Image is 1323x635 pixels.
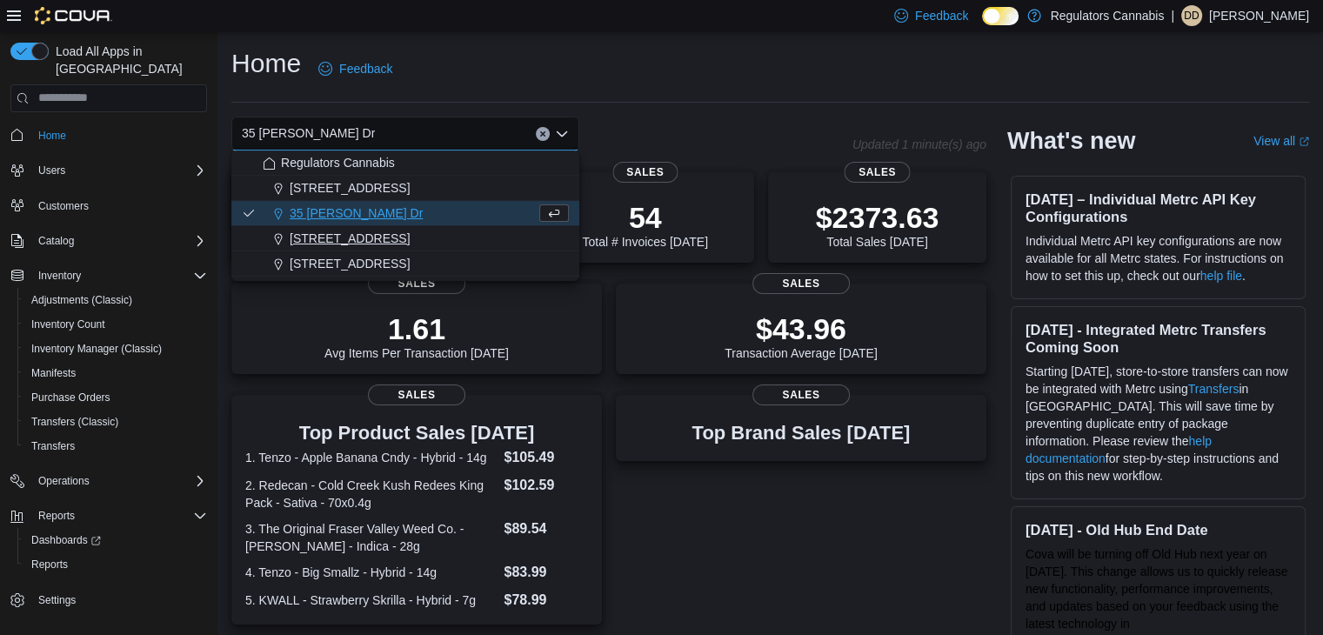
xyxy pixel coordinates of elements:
p: 54 [582,200,707,235]
button: Settings [3,587,214,612]
div: Avg Items Per Transaction [DATE] [324,311,509,360]
span: Dashboards [24,530,207,551]
span: 35 [PERSON_NAME] Dr [242,123,375,144]
button: Inventory Manager (Classic) [17,337,214,361]
button: Users [31,160,72,181]
button: Home [3,123,214,148]
span: Customers [31,195,207,217]
dt: 2. Redecan - Cold Creek Kush Redees King Pack - Sativa - 70x0.4g [245,477,497,511]
a: Inventory Count [24,314,112,335]
span: Feedback [915,7,968,24]
span: Settings [38,593,76,607]
button: Operations [31,471,97,491]
span: Home [31,124,207,146]
a: Dashboards [24,530,108,551]
div: Total Sales [DATE] [816,200,939,249]
span: Purchase Orders [31,391,110,404]
span: Inventory [31,265,207,286]
span: Users [38,164,65,177]
h3: [DATE] – Individual Metrc API Key Configurations [1026,190,1291,225]
button: Transfers (Classic) [17,410,214,434]
div: Total # Invoices [DATE] [582,200,707,249]
a: Transfers (Classic) [24,411,125,432]
dt: 3. The Original Fraser Valley Weed Co. - [PERSON_NAME] - Indica - 28g [245,520,497,555]
svg: External link [1299,137,1309,147]
button: Catalog [31,231,81,251]
dd: $83.99 [504,562,587,583]
button: Inventory [31,265,88,286]
span: Sales [368,384,465,405]
span: 35 [PERSON_NAME] Dr [290,204,423,222]
button: Manifests [17,361,214,385]
button: Inventory [3,264,214,288]
a: Reports [24,554,75,575]
span: Operations [31,471,207,491]
p: Updated 1 minute(s) ago [852,137,986,151]
h1: Home [231,46,301,81]
p: Starting [DATE], store-to-store transfers can now be integrated with Metrc using in [GEOGRAPHIC_D... [1026,363,1291,485]
span: Catalog [38,234,74,248]
span: Settings [31,589,207,611]
button: Inventory Count [17,312,214,337]
dt: 4. Tenzo - Big Smallz - Hybrid - 14g [245,564,497,581]
span: Reports [31,558,68,571]
span: Adjustments (Classic) [31,293,132,307]
a: help documentation [1026,434,1212,465]
a: Customers [31,196,96,217]
a: Settings [31,590,83,611]
button: Reports [31,505,82,526]
span: Adjustments (Classic) [24,290,207,311]
span: [STREET_ADDRESS] [290,255,410,272]
dt: 5. KWALL - Strawberry Skrilla - Hybrid - 7g [245,592,497,609]
span: Operations [38,474,90,488]
a: Purchase Orders [24,387,117,408]
span: Reports [38,509,75,523]
span: Regulators Cannabis [281,154,395,171]
button: Clear input [536,127,550,141]
button: Users [3,158,214,183]
span: Purchase Orders [24,387,207,408]
dd: $89.54 [504,518,587,539]
span: [STREET_ADDRESS] [290,230,410,247]
button: Purchase Orders [17,385,214,410]
dd: $78.99 [504,590,587,611]
a: Adjustments (Classic) [24,290,139,311]
span: Feedback [339,60,392,77]
a: Feedback [311,51,399,86]
div: Transaction Average [DATE] [725,311,878,360]
a: Inventory Manager (Classic) [24,338,169,359]
button: Transfers [17,434,214,458]
button: [STREET_ADDRESS] [231,176,579,201]
a: Dashboards [17,528,214,552]
dd: $105.49 [504,447,587,468]
span: Sales [752,273,850,294]
span: Manifests [31,366,76,380]
span: Inventory Count [24,314,207,335]
span: Sales [368,273,465,294]
span: Transfers [24,436,207,457]
span: Inventory [38,269,81,283]
p: 1.61 [324,311,509,346]
span: Catalog [31,231,207,251]
span: Transfers (Classic) [24,411,207,432]
span: Inventory Manager (Classic) [31,342,162,356]
button: Operations [3,469,214,493]
span: Load All Apps in [GEOGRAPHIC_DATA] [49,43,207,77]
p: $2373.63 [816,200,939,235]
span: Customers [38,199,89,213]
dt: 1. Tenzo - Apple Banana Cndy - Hybrid - 14g [245,449,497,466]
span: Sales [752,384,850,405]
input: Dark Mode [982,7,1019,25]
span: Sales [612,162,678,183]
h3: Top Product Sales [DATE] [245,423,588,444]
a: Home [31,125,73,146]
span: Inventory Count [31,317,105,331]
span: Dashboards [31,533,101,547]
span: Transfers (Classic) [31,415,118,429]
div: Choose from the following options [231,150,579,277]
a: help file [1200,269,1242,283]
a: View allExternal link [1253,134,1309,148]
p: $43.96 [725,311,878,346]
button: Customers [3,193,214,218]
a: Transfers [1188,382,1239,396]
